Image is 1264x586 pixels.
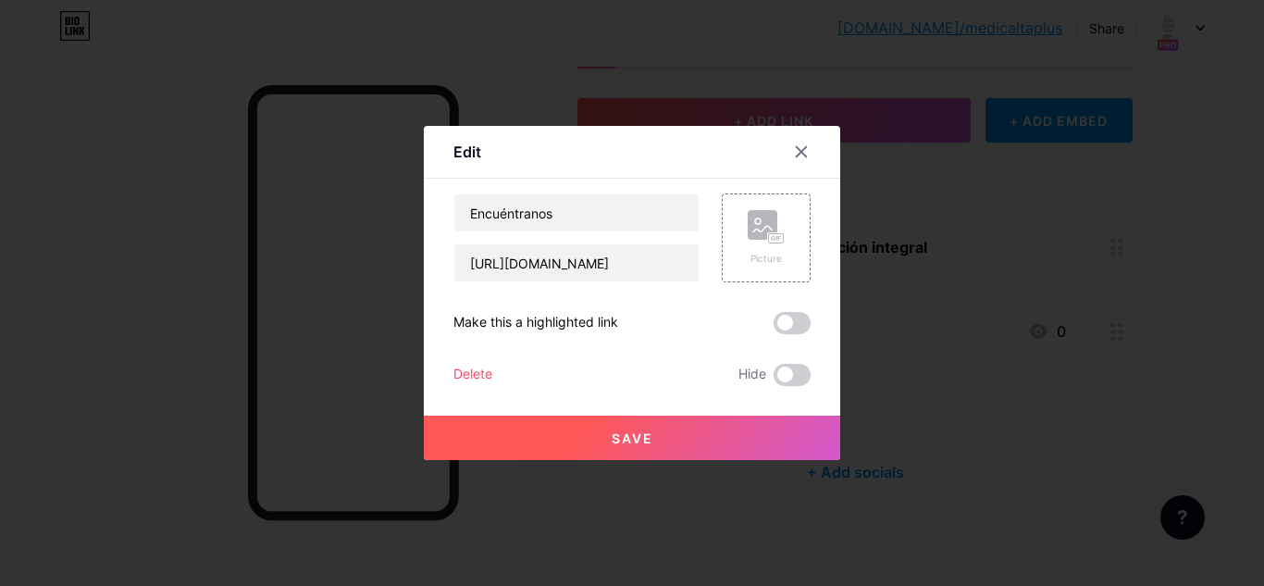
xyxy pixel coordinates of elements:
[748,252,785,266] div: Picture
[424,416,840,460] button: Save
[453,312,618,334] div: Make this a highlighted link
[454,194,699,231] input: Title
[738,364,766,386] span: Hide
[612,430,653,446] span: Save
[453,364,492,386] div: Delete
[453,141,481,163] div: Edit
[454,244,699,281] input: URL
